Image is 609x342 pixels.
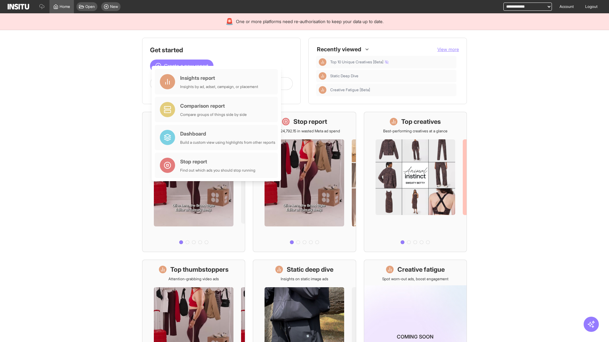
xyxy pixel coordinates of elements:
div: Comparison report [180,102,247,110]
div: Compare groups of things side by side [180,112,247,117]
button: Create a new report [150,60,213,72]
a: Top creativesBest-performing creatives at a glance [364,112,467,252]
span: One or more platforms need re-authorisation to keep your data up to date. [236,18,383,25]
div: Find out which ads you should stop running [180,168,255,173]
img: Logo [8,4,29,9]
h1: Stop report [293,117,327,126]
p: Save £24,792.15 in wasted Meta ad spend [269,129,340,134]
span: Create a new report [164,62,208,70]
span: Home [60,4,70,9]
a: What's live nowSee all active ads instantly [142,112,245,252]
div: Insights report [180,74,258,82]
p: Attention-grabbing video ads [168,276,219,282]
span: Creative Fatigue [Beta] [330,87,370,92]
p: Insights on static image ads [281,276,328,282]
span: Static Deep Dive [330,73,454,79]
span: Open [85,4,95,9]
button: View more [437,46,459,53]
h1: Top thumbstoppers [170,265,229,274]
span: Top 10 Unique Creatives [Beta] [330,60,454,65]
div: Stop report [180,158,255,165]
span: Static Deep Dive [330,73,358,79]
div: Insights [319,72,326,80]
span: Top 10 Unique Creatives [Beta] [330,60,389,65]
p: Best-performing creatives at a glance [383,129,448,134]
span: View more [437,47,459,52]
div: Insights by ad, adset, campaign, or placement [180,84,258,89]
a: Stop reportSave £24,792.15 in wasted Meta ad spend [253,112,356,252]
div: 🚨 [226,17,233,26]
h1: Static deep dive [287,265,333,274]
span: New [110,4,118,9]
div: Build a custom view using highlights from other reports [180,140,275,145]
h1: Top creatives [401,117,441,126]
div: Dashboard [180,130,275,137]
span: Creative Fatigue [Beta] [330,87,454,92]
div: Insights [319,86,326,94]
h1: Get started [150,46,293,54]
div: Insights [319,58,326,66]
